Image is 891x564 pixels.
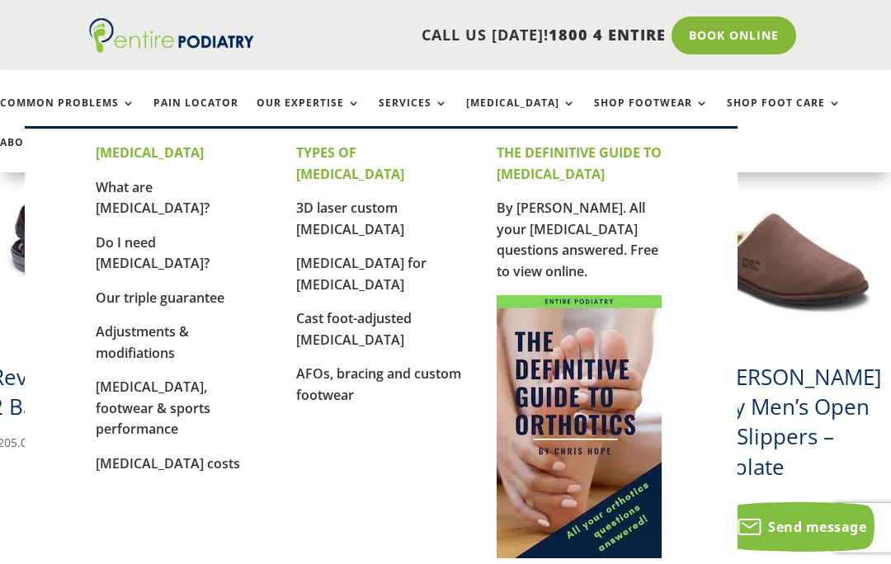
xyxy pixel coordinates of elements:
h2: Dr [PERSON_NAME] – Easy Men’s Open Heel Slippers – Chocolate [685,351,882,493]
a: Shop Footwear [594,97,709,133]
strong: THE DEFINITIVE GUIDE TO [MEDICAL_DATA] [497,143,662,183]
a: [MEDICAL_DATA] for [MEDICAL_DATA] [296,254,427,294]
span: 1800 4 ENTIRE [549,25,666,45]
img: logo (1) [89,18,254,53]
a: [MEDICAL_DATA] costs [96,454,240,472]
strong: [MEDICAL_DATA] [96,143,204,162]
a: Our Expertise [257,97,361,133]
a: Do I need [MEDICAL_DATA]? [96,233,210,273]
a: Entire Podiatry [89,40,254,56]
a: [MEDICAL_DATA], footwear & sports performance [96,378,210,438]
button: Send message [727,502,874,552]
img: Cover for The Definitive Guide to Orthotics by Chris Hope of Entire Podiatry [497,295,662,558]
a: Adjustments & modifiations [96,322,189,362]
a: Dr Comfort Easy Mens Slippers ChocolateDr [PERSON_NAME] – Easy Men’s Open Heel Slippers – Chocola... [685,153,882,514]
a: By [PERSON_NAME]. All your [MEDICAL_DATA] questions answered. Free to view online. [497,199,658,280]
span: Send message [768,518,866,536]
p: CALL US [DATE]! [254,25,666,46]
a: Our triple guarantee [96,289,224,307]
a: Cast foot-adjusted [MEDICAL_DATA] [296,309,412,349]
a: What are [MEDICAL_DATA]? [96,178,210,218]
strong: TYPES OF [MEDICAL_DATA] [296,143,404,183]
a: Shop Foot Care [727,97,841,133]
a: [MEDICAL_DATA] [466,97,576,133]
a: Pain Locator [153,97,238,133]
img: Dr Comfort Easy Mens Slippers Chocolate [685,153,882,350]
a: Book Online [672,16,796,54]
a: Services [379,97,448,133]
a: AFOs, bracing and custom footwear [296,364,461,404]
a: 3D laser custom [MEDICAL_DATA] [296,199,404,238]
